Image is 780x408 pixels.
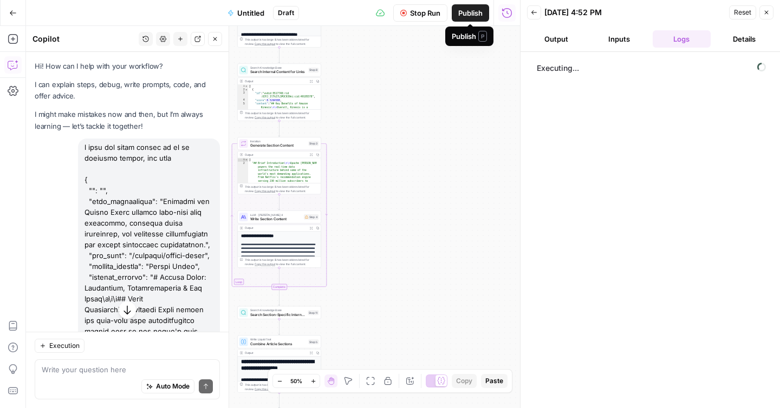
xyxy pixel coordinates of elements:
span: LLM · [PERSON_NAME] 4 [250,213,302,217]
g: Edge from step_8 to step_3 [278,121,280,136]
div: 4 [238,98,248,102]
span: Copy the output [255,189,275,193]
span: Search Internal Content for Links [250,69,307,75]
span: Execution [49,341,80,351]
button: Output [527,30,586,48]
div: This output is too large & has been abbreviated for review. to view the full content. [245,258,319,266]
div: Search Knowledge BaseSearch Section-Specific Internal LinksStep 11 [237,306,321,319]
button: Paste [481,374,508,388]
span: Toggle code folding, rows 1 through 7 [245,84,248,88]
div: Step 5 [308,339,318,344]
g: Edge from step_11 to step_5 [278,319,280,335]
span: Copy the output [255,116,275,119]
span: Toggle code folding, rows 1 through 4 [245,158,248,161]
span: Copy [456,376,472,386]
span: Search Knowledge Base [250,308,306,312]
span: Copy the output [255,262,275,266]
span: Search Knowledge Base [250,65,307,70]
button: Reset [729,5,756,19]
g: Edge from step_3 to step_4 [278,194,280,210]
div: This output is too large & has been abbreviated for review. to view the full content. [245,37,319,46]
div: Output [245,226,307,230]
button: Stop Run [393,4,447,22]
span: Iteration [250,139,307,143]
g: Edge from step_5 to step_6 [278,392,280,408]
p: I might make mistakes now and then, but I’m always learning — let’s tackle it together! [35,109,220,131]
button: Logs [653,30,711,48]
span: Combine Article Sections [250,341,307,346]
div: Step 8 [308,68,318,73]
div: LoopIterationGenerate Section ContentStep 3Output[ "## Brief Introduction\n\nApache [PERSON_NAME]... [237,137,321,194]
button: Publish [452,4,489,22]
span: Executing... [534,60,769,77]
div: 3 [238,91,248,98]
button: Inputs [590,30,648,48]
div: Step 3 [308,141,318,146]
span: Stop Run [410,8,440,18]
div: Output [245,79,307,83]
button: Details [715,30,773,48]
span: Search Section-Specific Internal Links [250,312,306,317]
span: Write Liquid Text [250,337,307,341]
div: This output is too large & has been abbreviated for review. to view the full content. [245,383,319,391]
div: 2 [238,88,248,91]
button: Execution [35,339,84,353]
button: Untitled [221,4,271,22]
div: Step 11 [308,310,318,315]
button: Copy [452,374,477,388]
span: Auto Mode [156,381,190,391]
span: P [478,31,487,42]
span: Copy the output [255,387,275,391]
div: 1 [238,158,248,161]
div: Step 4 [304,214,318,220]
p: I can explain steps, debug, write prompts, code, and offer advice. [35,79,220,102]
div: 2 [238,162,248,249]
div: 1 [238,84,248,88]
div: Complete [271,284,287,290]
span: Reset [734,8,751,17]
div: Output [245,351,307,355]
span: Draft [278,8,294,18]
span: Copy the output [255,42,275,45]
span: Generate Section Content [250,143,307,148]
div: Copilot [32,34,135,44]
div: Complete [237,284,321,290]
span: Toggle code folding, rows 2 through 6 [245,88,248,91]
span: Paste [485,376,503,386]
g: Edge from step_2 to step_8 [278,47,280,63]
g: Edge from step_3-iteration-end to step_11 [278,290,280,306]
div: This output is too large & has been abbreviated for review. to view the full content. [245,185,319,193]
div: Output [245,153,307,157]
span: Publish [458,8,483,18]
button: Auto Mode [141,379,194,393]
span: 50% [290,377,302,385]
span: Untitled [237,8,264,18]
div: Search Knowledge BaseSearch Internal Content for LinksStep 8Output[ { "id":"vsdid:5517748:rid :O3... [237,63,321,121]
p: Hi! How can I help with your workflow? [35,61,220,72]
span: Write Section Content [250,216,302,222]
div: Publish [452,31,487,42]
div: This output is too large & has been abbreviated for review. to view the full content. [245,111,319,120]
